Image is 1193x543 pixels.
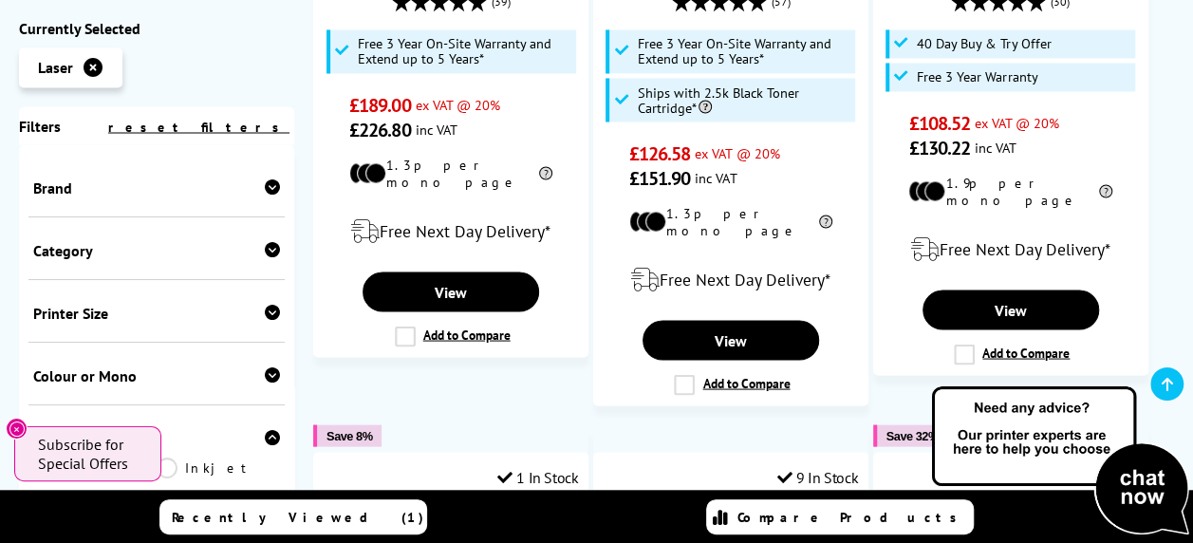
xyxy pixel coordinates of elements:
[674,374,790,395] label: Add to Compare
[908,135,970,159] span: £130.22
[19,19,294,38] div: Currently Selected
[38,435,142,473] span: Subscribe for Special Offers
[629,204,833,238] li: 1.3p per mono page
[776,467,858,486] div: 9 In Stock
[159,499,427,534] a: Recently Viewed (1)
[706,499,974,534] a: Compare Products
[917,69,1037,84] span: Free 3 Year Warranty
[695,143,779,161] span: ex VAT @ 20%
[873,424,948,446] button: Save 32%
[908,110,970,135] span: £108.52
[497,467,579,486] div: 1 In Stock
[33,303,280,322] div: Printer Size
[629,165,691,190] span: £151.90
[349,117,411,141] span: £226.80
[629,140,691,165] span: £126.58
[637,84,850,115] span: Ships with 2.5k Black Toner Cartridge*
[172,509,424,526] span: Recently Viewed (1)
[33,178,280,197] div: Brand
[33,365,280,384] div: Colour or Mono
[604,253,858,306] div: modal_delivery
[33,240,280,259] div: Category
[6,418,28,440] button: Close
[908,174,1112,208] li: 1.9p per mono page
[324,204,578,257] div: modal_delivery
[157,457,280,477] a: Inkjet
[737,509,967,526] span: Compare Products
[395,326,511,346] label: Add to Compare
[326,428,372,442] span: Save 8%
[917,36,1051,51] span: 40 Day Buy & Try Offer
[643,320,819,360] a: View
[886,428,939,442] span: Save 32%
[363,271,539,311] a: View
[975,138,1016,156] span: inc VAT
[637,36,850,66] span: Free 3 Year On-Site Warranty and Extend up to 5 Years*
[416,95,500,113] span: ex VAT @ 20%
[927,384,1193,539] img: Open Live Chat window
[416,120,457,138] span: inc VAT
[108,118,289,135] a: reset filters
[19,116,61,135] span: Filters
[349,156,553,190] li: 1.3p per mono page
[884,222,1138,275] div: modal_delivery
[358,36,571,66] span: Free 3 Year On-Site Warranty and Extend up to 5 Years*
[313,424,382,446] button: Save 8%
[923,290,1099,329] a: View
[954,344,1070,365] label: Add to Compare
[975,113,1059,131] span: ex VAT @ 20%
[38,58,73,77] span: Laser
[695,168,736,186] span: inc VAT
[349,92,411,117] span: £189.00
